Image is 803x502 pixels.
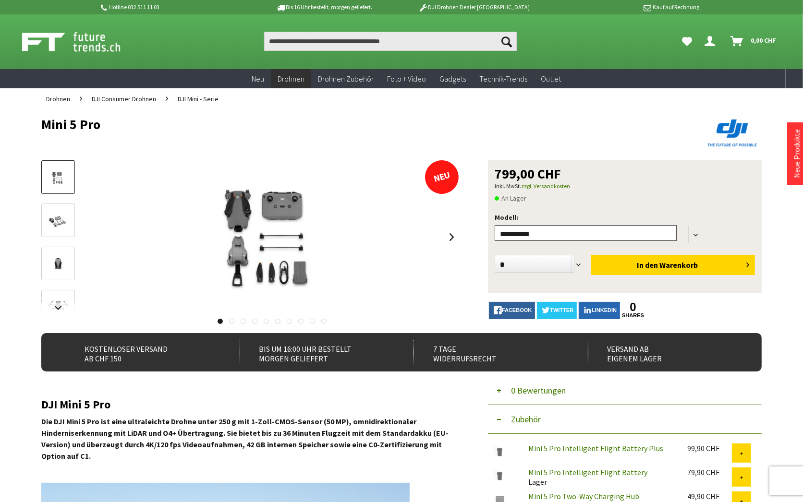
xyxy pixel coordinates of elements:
strong: Die DJI Mini 5 Pro ist eine ultraleichte Drohne unter 250 g mit 1-Zoll-CMOS-Sensor (50 MP), omnid... [41,417,449,461]
button: Zubehör [488,405,762,434]
span: Warenkorb [659,260,698,270]
a: Neue Produkte [792,129,802,178]
a: Outlet [534,69,568,89]
div: Versand ab eigenem Lager [588,340,741,364]
div: Bis um 16:00 Uhr bestellt Morgen geliefert [240,340,393,364]
a: Dein Konto [701,32,723,51]
img: Mini 5 Pro Intelligent Flight Battery [488,467,512,483]
span: DJI Consumer Drohnen [92,95,156,103]
a: Warenkorb [727,32,781,51]
a: Neu [245,69,271,89]
a: LinkedIn [579,302,620,319]
a: twitter [537,302,577,319]
span: 799,00 CHF [495,167,561,180]
div: 49,90 CHF [687,491,732,501]
a: Drohnen [41,88,75,109]
a: Mini 5 Pro Two-Way Charging Hub [528,491,639,501]
p: Bis 16 Uhr bestellt, morgen geliefert. [249,1,399,13]
p: Kauf auf Rechnung [549,1,699,13]
span: DJI Mini - Serie [178,95,219,103]
img: Vorschau: Mini 5 Pro [44,168,72,187]
span: twitter [550,307,573,313]
span: In den [637,260,658,270]
button: In den Warenkorb [591,255,755,275]
input: Produkt, Marke, Kategorie, EAN, Artikelnummer… [264,32,517,51]
div: 7 Tage Widerrufsrecht [414,340,567,364]
span: 0,00 CHF [751,33,776,48]
h2: DJI Mini 5 Pro [41,398,459,411]
span: Gadgets [439,74,466,84]
a: Mini 5 Pro Intelligent Flight Battery Plus [528,443,663,453]
span: Foto + Video [387,74,426,84]
a: Drohnen [271,69,311,89]
div: Kostenloser Versand ab CHF 150 [65,340,219,364]
a: Drohnen Zubehör [311,69,380,89]
p: DJI Drohnen Dealer [GEOGRAPHIC_DATA] [399,1,549,13]
a: Foto + Video [380,69,433,89]
img: Shop Futuretrends - zur Startseite wechseln [22,30,142,54]
a: zzgl. Versandkosten [521,182,570,190]
span: Neu [252,74,264,84]
a: DJI Mini - Serie [173,88,223,109]
p: Modell: [495,212,755,223]
a: shares [622,312,644,319]
span: LinkedIn [592,307,617,313]
img: Mini 5 Pro Intelligent Flight Battery Plus [488,443,512,459]
a: DJI Consumer Drohnen [87,88,161,109]
button: Suchen [497,32,517,51]
button: 0 Bewertungen [488,376,762,405]
a: Mini 5 Pro Intelligent Flight Battery [528,467,647,477]
h1: Mini 5 Pro [41,117,618,131]
img: DJI [704,117,762,149]
span: Outlet [541,74,561,84]
a: 0 [622,302,644,312]
p: Hotline 032 511 11 03 [99,1,249,13]
div: 79,90 CHF [687,467,732,477]
div: Lager [521,467,680,487]
p: inkl. MwSt. [495,180,755,192]
span: Drohnen Zubehör [318,74,374,84]
div: 99,90 CHF [687,443,732,453]
a: Gadgets [433,69,473,89]
a: Meine Favoriten [677,32,697,51]
img: Mini 5 Pro [157,160,387,314]
span: An Lager [495,192,526,204]
a: facebook [489,302,535,319]
span: Drohnen [46,95,70,103]
span: Technik-Trends [479,74,527,84]
span: facebook [502,307,532,313]
span: Drohnen [278,74,304,84]
a: Technik-Trends [473,69,534,89]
